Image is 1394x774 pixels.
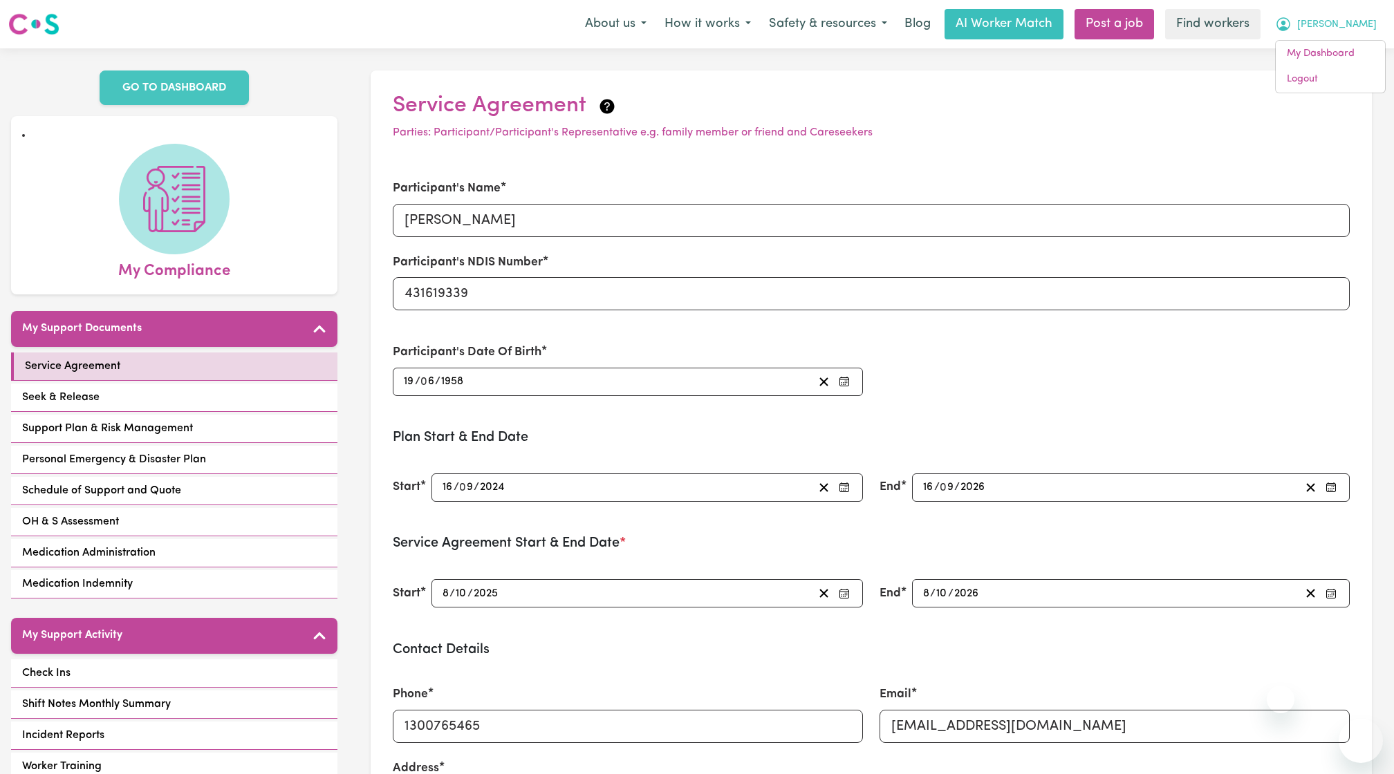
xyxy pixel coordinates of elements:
[22,629,122,642] h5: My Support Activity
[467,587,473,600] span: /
[460,478,474,497] input: --
[1075,9,1154,39] a: Post a job
[25,358,120,375] span: Service Agreement
[22,665,71,681] span: Check Ins
[11,415,337,443] a: Support Plan & Risk Management
[880,686,911,704] label: Email
[442,584,449,603] input: --
[760,10,896,39] button: Safety & resources
[454,481,459,493] span: /
[479,478,506,497] input: ----
[440,372,465,391] input: ----
[1276,66,1385,93] a: Logout
[420,376,427,387] span: 0
[11,508,337,536] a: OH & S Assessment
[22,144,326,283] a: My Compliance
[118,254,230,283] span: My Compliance
[100,70,249,105] a: GO TO DASHBOARD
[403,372,415,391] input: --
[948,587,954,600] span: /
[922,584,930,603] input: --
[11,618,337,654] button: My Support Activity
[393,686,428,704] label: Phone
[656,10,760,39] button: How it works
[11,352,337,381] a: Service Agreement
[22,322,142,335] h5: My Support Documents
[1297,17,1377,32] span: [PERSON_NAME]
[22,389,100,406] span: Seek & Release
[393,93,1350,119] h2: Service Agreement
[22,727,104,744] span: Incident Reports
[960,478,986,497] input: ----
[954,584,980,603] input: ----
[940,482,947,493] span: 0
[1275,40,1386,93] div: My Account
[936,584,948,603] input: --
[1276,41,1385,67] a: My Dashboard
[442,478,454,497] input: --
[393,343,541,361] label: Participant's Date Of Birth
[11,384,337,412] a: Seek & Release
[22,420,193,437] span: Support Plan & Risk Management
[8,12,59,37] img: Careseekers logo
[11,311,337,347] button: My Support Documents
[896,9,939,39] a: Blog
[954,481,960,493] span: /
[576,10,656,39] button: About us
[945,9,1063,39] a: AI Worker Match
[22,482,181,499] span: Schedule of Support and Quote
[455,584,467,603] input: --
[393,535,1350,551] h3: Service Agreement Start & End Date
[11,721,337,750] a: Incident Reports
[474,481,479,493] span: /
[11,570,337,598] a: Medication Indemnity
[393,585,420,603] label: Start
[11,539,337,567] a: Medication Administration
[22,513,119,530] span: OH & S Assessment
[473,584,499,603] input: ----
[940,478,954,497] input: --
[922,478,934,497] input: --
[393,429,1350,446] h3: Plan Start & End Date
[1165,9,1261,39] a: Find workers
[11,477,337,505] a: Schedule of Support and Quote
[393,478,420,496] label: Start
[415,375,420,388] span: /
[393,254,543,272] label: Participant's NDIS Number
[11,659,337,688] a: Check Ins
[393,641,1350,658] h3: Contact Details
[459,482,466,493] span: 0
[1266,10,1386,39] button: My Account
[880,478,901,496] label: End
[22,451,206,468] span: Personal Emergency & Disaster Plan
[8,8,59,40] a: Careseekers logo
[421,372,435,391] input: --
[934,481,940,493] span: /
[435,375,440,388] span: /
[11,446,337,474] a: Personal Emergency & Disaster Plan
[1339,719,1383,763] iframe: Button to launch messaging window
[880,585,901,603] label: End
[1267,686,1294,713] iframe: Close message
[22,545,156,561] span: Medication Administration
[393,180,501,198] label: Participant's Name
[930,587,936,600] span: /
[22,576,133,592] span: Medication Indemnity
[11,690,337,719] a: Shift Notes Monthly Summary
[393,124,1350,141] p: Parties: Participant/Participant's Representative e.g. family member or friend and Careseekers
[449,587,455,600] span: /
[22,696,171,712] span: Shift Notes Monthly Summary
